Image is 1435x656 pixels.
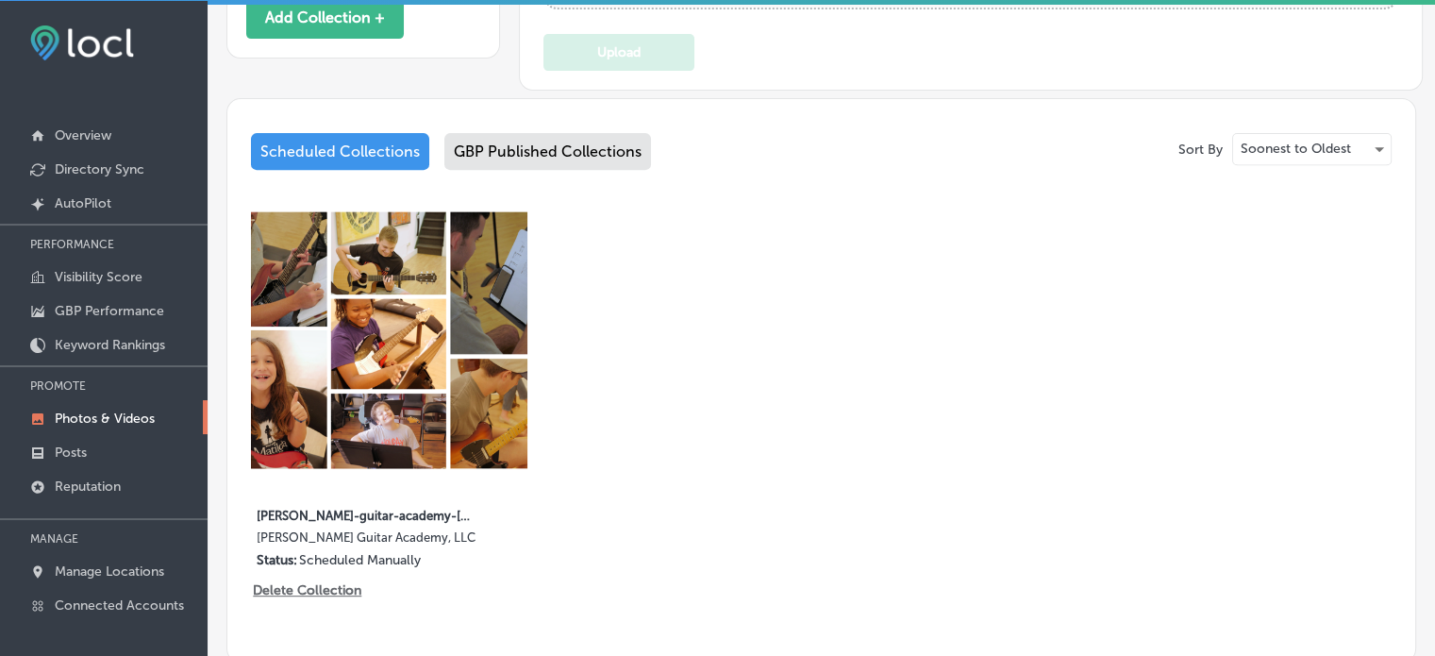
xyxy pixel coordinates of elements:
div: GBP Published Collections [444,133,651,170]
div: Soonest to Oldest [1233,134,1391,164]
p: Directory Sync [55,161,144,177]
p: Reputation [55,479,121,495]
p: Scheduled Manually [299,552,421,568]
label: [PERSON_NAME]-guitar-academy-[DATE] [257,497,472,530]
label: [PERSON_NAME] Guitar Academy, LLC [257,530,476,552]
p: Photos & Videos [55,411,155,427]
p: Connected Accounts [55,597,184,614]
p: AutoPilot [55,195,111,211]
img: fda3e92497d09a02dc62c9cd864e3231.png [30,25,134,60]
p: Soonest to Oldest [1241,140,1351,158]
p: Posts [55,445,87,461]
p: Overview [55,127,111,143]
img: Collection thumbnail [251,208,527,484]
div: Scheduled Collections [251,133,429,170]
p: Keyword Rankings [55,337,165,353]
p: GBP Performance [55,303,164,319]
p: Status: [257,552,297,568]
p: Manage Locations [55,563,164,580]
p: Delete Collection [253,582,359,598]
p: Sort By [1178,142,1223,158]
p: Visibility Score [55,269,142,285]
